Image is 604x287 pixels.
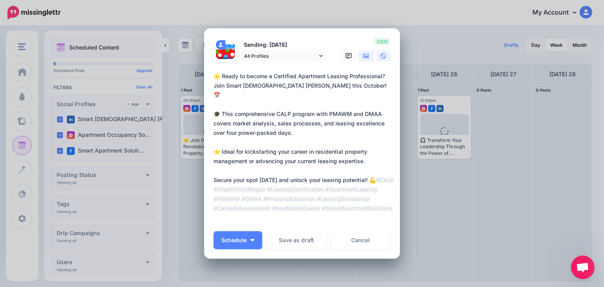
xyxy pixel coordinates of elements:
button: Schedule [214,231,262,249]
span: All Profiles [244,52,317,60]
img: arrow-down-white.png [250,239,254,241]
a: Cancel [330,231,390,249]
img: user_default_image.png [216,40,225,50]
a: All Profiles [240,50,327,62]
img: 273388243_356788743117728_5079064472810488750_n-bsa130694.png [225,40,235,50]
p: Sending: [DATE] [240,40,327,50]
img: 162108471_929565637859961_2209139901119392515_n-bsa130695.jpg [216,50,235,68]
span: 2200 [374,38,390,46]
span: Schedule [221,237,247,243]
button: Save as draft [266,231,326,249]
div: 🌟 Ready to become a Certified Apartment Leasing Professional? Join Smart [DEMOGRAPHIC_DATA] [PERS... [214,72,394,213]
